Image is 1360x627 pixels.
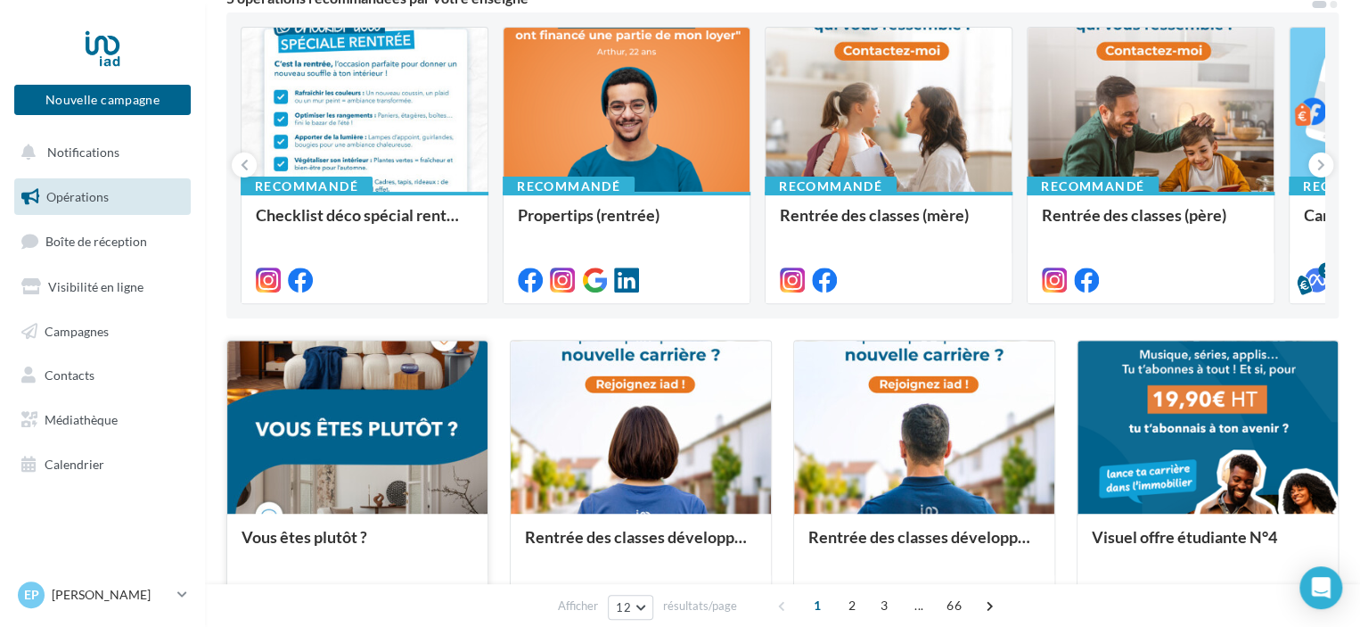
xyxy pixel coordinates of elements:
p: [PERSON_NAME] [52,586,170,604]
a: Calendrier [11,446,194,483]
span: 3 [870,591,898,620]
a: Contacts [11,357,194,394]
div: Visuel offre étudiante N°4 [1092,528,1323,564]
div: Rentrée des classes (père) [1042,206,1259,242]
span: Campagnes [45,323,109,338]
button: Nouvelle campagne [14,85,191,115]
span: résultats/page [663,598,737,615]
a: Visibilité en ligne [11,268,194,306]
div: Rentrée des classes développement (conseillère) [525,528,757,564]
span: 1 [803,591,832,620]
div: Open Intercom Messenger [1299,566,1342,609]
span: 66 [939,591,969,620]
span: 2 [838,591,866,620]
div: 5 [1318,262,1334,278]
div: Vous êtes plutôt ? [242,528,473,564]
span: Contacts [45,367,94,383]
span: Notifications [47,144,119,160]
a: Boîte de réception [11,222,194,260]
div: Recommandé [241,177,373,196]
button: 12 [608,595,653,620]
span: Médiathèque [45,412,118,427]
div: Propertips (rentrée) [518,206,735,242]
a: Campagnes [11,313,194,351]
button: Notifications [11,134,187,171]
span: EP [24,586,39,604]
a: Opérations [11,178,194,216]
span: 12 [616,600,631,615]
div: Rentrée des classes développement (conseiller) [808,528,1040,564]
span: Calendrier [45,457,104,472]
div: Recommandé [503,177,635,196]
span: Afficher [558,598,598,615]
span: Opérations [46,189,109,204]
div: Checklist déco spécial rentrée [256,206,473,242]
div: Rentrée des classes (mère) [780,206,997,242]
a: Médiathèque [11,401,194,439]
a: EP [PERSON_NAME] [14,578,191,612]
span: ... [905,591,933,620]
div: Recommandé [1027,177,1159,196]
span: Boîte de réception [45,234,147,249]
span: Visibilité en ligne [48,279,143,294]
div: Recommandé [765,177,897,196]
